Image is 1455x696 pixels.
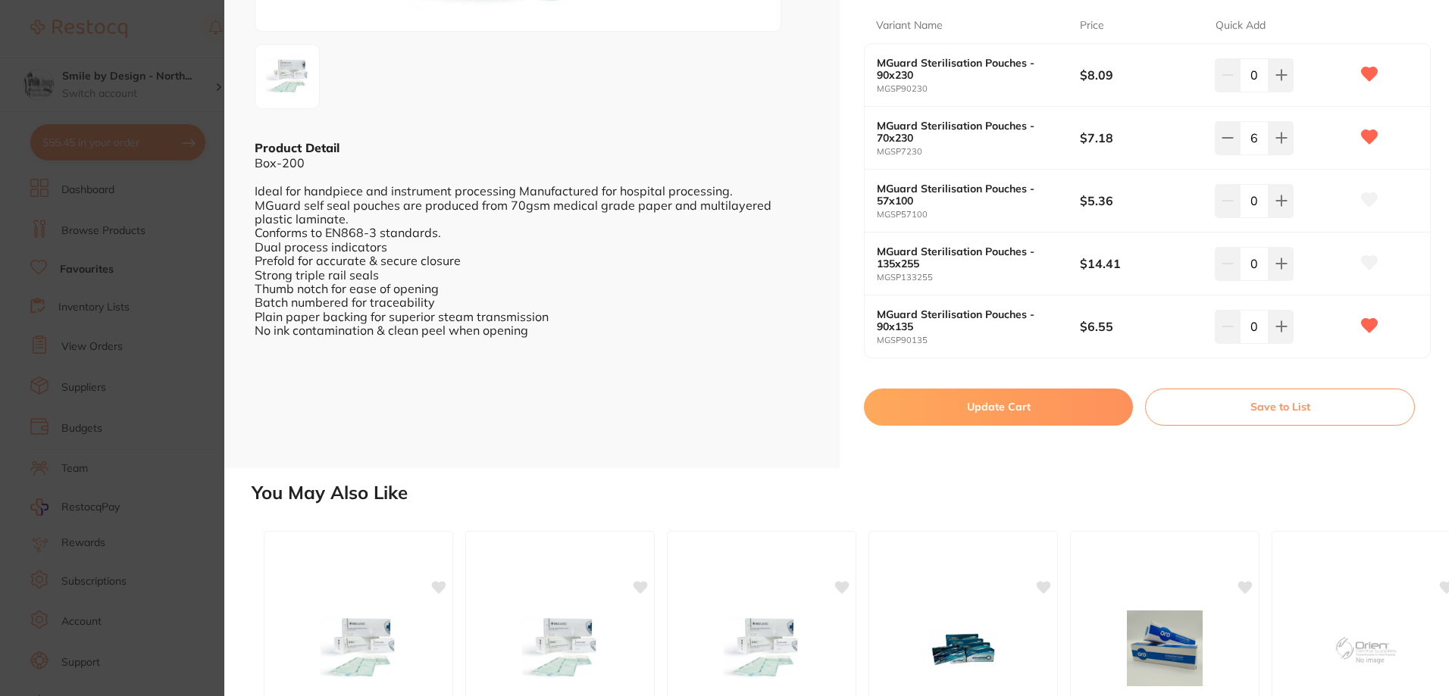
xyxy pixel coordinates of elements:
[877,273,1080,282] small: MGSP133255
[1080,18,1104,33] p: Price
[1080,255,1202,272] b: $14.41
[260,49,314,104] img: LmpwZWc
[1080,192,1202,209] b: $5.36
[864,389,1133,425] button: Update Cart
[1145,389,1415,425] button: Save to List
[1216,18,1266,33] p: Quick Add
[876,18,943,33] p: Variant Name
[712,610,811,686] img: MGuard Sterilisation Pouches - 90x230
[877,183,1059,207] b: MGuard Sterilisation Pouches - 57x100
[877,57,1059,81] b: MGuard Sterilisation Pouches - 90x230
[877,336,1080,345] small: MGSP90135
[255,156,809,351] div: Box-200 Ideal for handpiece and instrument processing Manufactured for hospital processing. MGuar...
[877,308,1059,332] b: MGuard Sterilisation Pouches - 90x135
[309,610,408,686] img: MGuard Sterilisation Pouches - 57x100
[877,245,1059,270] b: MGuard Sterilisation Pouches - 135x255
[252,482,1449,504] h2: You May Also Like
[877,84,1080,94] small: MGSP90230
[914,610,1012,686] img: Sterilisation Pouches Vantage One 190 x 330mm, Box of 200
[1080,130,1202,146] b: $7.18
[1080,67,1202,83] b: $8.09
[511,610,609,686] img: MGuard Sterilisation Pouches - 70x230
[877,210,1080,220] small: MGSP57100
[1317,610,1416,686] img: Sterilisation Reel 100mm x 200m
[877,147,1080,157] small: MGSP7230
[1115,610,1214,686] img: Sterilisation pouch, 70mm X 255mm
[877,120,1059,144] b: MGuard Sterilisation Pouches - 70x230
[255,140,339,155] b: Product Detail
[1080,318,1202,335] b: $6.55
